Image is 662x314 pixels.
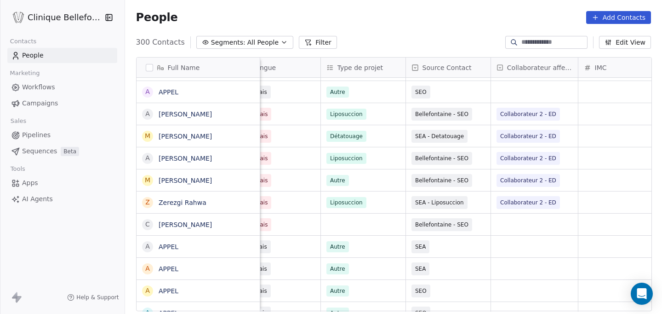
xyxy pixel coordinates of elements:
span: SEA - Detatouage [415,132,464,141]
div: Langue [236,58,320,77]
a: Help & Support [67,294,119,301]
span: Français [245,132,268,141]
div: grid [137,78,260,312]
span: Workflows [22,82,55,92]
span: SEA [415,242,426,251]
span: SEA - Liposuccion [415,198,464,207]
span: SEO [415,286,427,296]
span: Sales [6,114,30,128]
span: Sequences [22,146,57,156]
span: Full Name [168,63,200,72]
span: Liposuccion [326,109,366,120]
span: francais [245,286,267,296]
span: Segments: [211,38,245,47]
div: Open Intercom Messenger [631,283,653,305]
div: Full Name [137,58,260,77]
span: People [22,51,44,60]
div: M [145,175,150,185]
div: A [145,109,150,119]
span: Collaborateur 2 - ED [500,110,556,119]
div: A [145,242,150,251]
span: Français [245,220,268,229]
span: All People [247,38,279,47]
span: Détatouage [326,131,366,142]
a: Zerezgi Rahwa [159,199,206,206]
button: Add Contacts [586,11,651,24]
a: APPEL [159,265,178,273]
span: 300 Contacts [136,37,185,48]
div: A [145,87,150,97]
span: Clinique Bellefontaine [28,12,103,23]
a: [PERSON_NAME] [159,177,212,184]
span: Help & Support [76,294,119,301]
a: [PERSON_NAME] [159,221,212,228]
span: Source Contact [422,63,472,72]
a: SequencesBeta [7,144,117,159]
a: APPEL [159,88,178,96]
div: Z [145,198,150,207]
button: Clinique Bellefontaine [11,10,98,25]
a: Workflows [7,80,117,95]
a: [PERSON_NAME] [159,110,212,118]
span: Tools [6,162,29,176]
span: francais [245,264,267,273]
span: Pipelines [22,130,51,140]
div: Collaborateur affecté [491,58,578,77]
div: C [145,220,150,229]
span: Collaborateur affecté [507,63,572,72]
span: Français [245,154,268,163]
button: Edit View [599,36,651,49]
span: Liposuccion [326,197,366,208]
span: Marketing [6,66,44,80]
a: [PERSON_NAME] [159,133,212,140]
a: People [7,48,117,63]
div: Type de projet [321,58,405,77]
span: Collaborateur 2 - ED [500,198,556,207]
span: Français [245,176,268,185]
a: AI Agents [7,192,117,207]
button: Filter [299,36,337,49]
span: Autre [326,285,349,297]
span: Contacts [6,35,40,48]
img: Logo_Bellefontaine_Black.png [13,12,24,23]
a: [PERSON_NAME] [159,155,212,162]
span: SEO [415,87,427,97]
span: Autre [326,87,349,98]
span: francais [245,242,267,251]
a: Pipelines [7,128,117,143]
span: Beta [61,147,79,156]
span: Liposuccion [326,153,366,164]
span: People [136,11,178,24]
span: Campaigns [22,99,58,108]
span: Collaborateur 2 - ED [500,132,556,141]
div: A [145,153,150,163]
span: Collaborateur 2 - ED [500,154,556,163]
div: A [145,286,150,296]
div: A [145,264,150,273]
span: Autre [326,263,349,274]
span: Bellefontaine - SEO [415,154,468,163]
span: SEA [415,264,426,273]
a: APPEL [159,243,178,250]
span: Collaborateur 2 - ED [500,176,556,185]
div: M [145,131,150,141]
span: Français [245,110,268,119]
span: Langue [252,63,276,72]
div: Source Contact [406,58,491,77]
a: Apps [7,175,117,191]
span: IMC [595,63,607,72]
a: APPEL [159,287,178,295]
span: Autre [326,175,349,186]
span: Bellefontaine - SEO [415,220,468,229]
span: Autre [326,241,349,252]
span: Bellefontaine - SEO [415,176,468,185]
a: Campaigns [7,96,117,111]
span: AI Agents [22,194,53,204]
span: Bellefontaine - SEO [415,110,468,119]
span: Type de projet [337,63,383,72]
span: Apps [22,178,38,188]
span: francais [245,87,267,97]
span: Français [245,198,268,207]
